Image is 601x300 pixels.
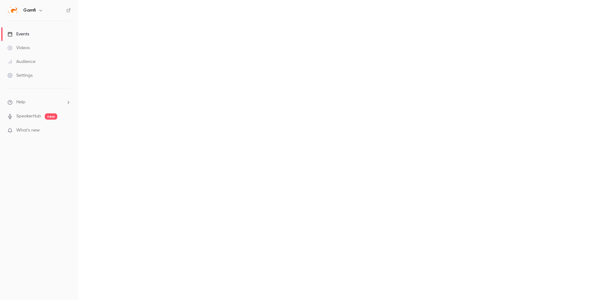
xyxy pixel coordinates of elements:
[8,5,18,15] img: Gamfi
[23,7,36,13] h6: Gamfi
[16,113,41,120] a: SpeakerHub
[8,99,71,106] li: help-dropdown-opener
[45,113,57,120] span: new
[16,127,40,134] span: What's new
[8,72,33,79] div: Settings
[8,31,29,37] div: Events
[16,99,25,106] span: Help
[8,59,35,65] div: Audience
[8,45,30,51] div: Videos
